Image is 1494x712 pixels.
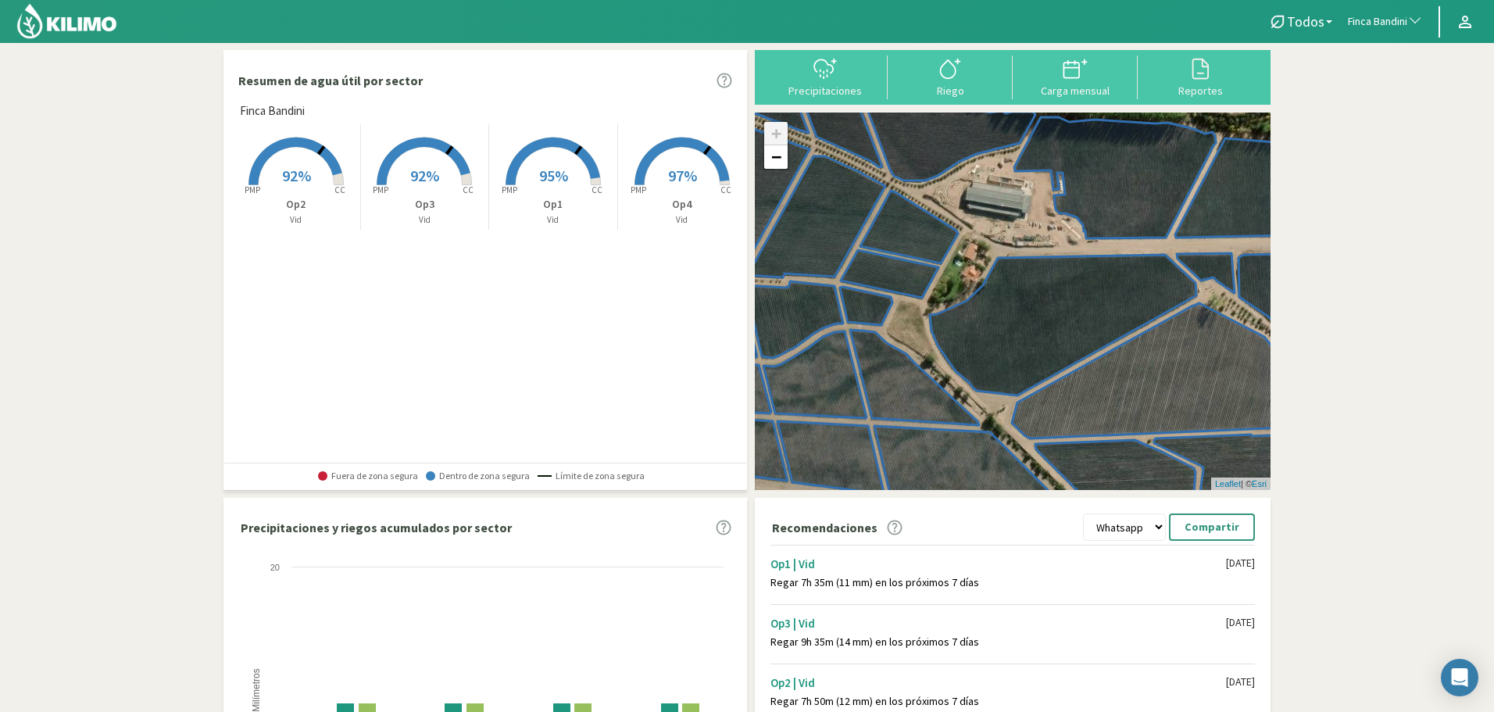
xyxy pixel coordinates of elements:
[251,669,262,712] text: Milímetros
[618,196,747,213] p: Op4
[592,184,602,195] tspan: CC
[764,122,788,145] a: Zoom in
[770,675,1226,690] div: Op2 | Vid
[1138,55,1263,97] button: Reportes
[770,576,1226,589] div: Regar 7h 35m (11 mm) en los próximos 7 días
[770,556,1226,571] div: Op1 | Vid
[232,213,360,227] p: Vid
[241,518,512,537] p: Precipitaciones y riegos acumulados por sector
[361,196,489,213] p: Op3
[238,71,423,90] p: Resumen de agua útil por sector
[767,85,883,96] div: Precipitaciones
[668,166,697,185] span: 97%
[318,470,418,481] span: Fuera de zona segura
[1215,479,1241,488] a: Leaflet
[1185,518,1239,536] p: Compartir
[1340,5,1431,39] button: Finca Bandini
[888,55,1013,97] button: Riego
[502,184,517,195] tspan: PMP
[1013,55,1138,97] button: Carga mensual
[770,616,1226,631] div: Op3 | Vid
[892,85,1008,96] div: Riego
[373,184,388,195] tspan: PMP
[539,166,568,185] span: 95%
[764,145,788,169] a: Zoom out
[489,213,617,227] p: Vid
[1226,556,1255,570] div: [DATE]
[1252,479,1267,488] a: Esri
[631,184,646,195] tspan: PMP
[770,635,1226,649] div: Regar 9h 35m (14 mm) en los próximos 7 días
[618,213,747,227] p: Vid
[720,184,731,195] tspan: CC
[1226,675,1255,689] div: [DATE]
[1348,14,1407,30] span: Finca Bandini
[410,166,439,185] span: 92%
[1142,85,1258,96] div: Reportes
[270,563,280,572] text: 20
[1287,13,1324,30] span: Todos
[282,166,311,185] span: 92%
[232,196,360,213] p: Op2
[1211,478,1271,491] div: | ©
[1441,659,1478,696] div: Open Intercom Messenger
[16,2,118,40] img: Kilimo
[489,196,617,213] p: Op1
[770,695,1226,708] div: Regar 7h 50m (12 mm) en los próximos 7 días
[772,518,877,537] p: Recomendaciones
[245,184,260,195] tspan: PMP
[538,470,645,481] span: Límite de zona segura
[763,55,888,97] button: Precipitaciones
[334,184,345,195] tspan: CC
[361,213,489,227] p: Vid
[426,470,530,481] span: Dentro de zona segura
[1017,85,1133,96] div: Carga mensual
[240,102,305,120] span: Finca Bandini
[1169,513,1255,541] button: Compartir
[1226,616,1255,629] div: [DATE]
[463,184,474,195] tspan: CC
